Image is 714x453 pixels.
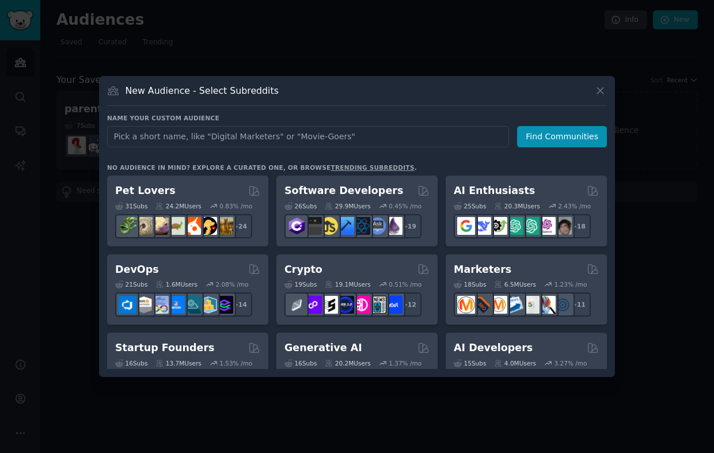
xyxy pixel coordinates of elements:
[115,280,147,288] div: 21 Sub s
[304,296,322,314] img: 0xPolygon
[320,296,338,314] img: ethstaker
[558,202,591,210] div: 2.43 % /mo
[183,296,201,314] img: platformengineering
[199,296,217,314] img: aws_cdk
[494,280,536,288] div: 6.5M Users
[397,214,421,238] div: + 19
[115,262,159,277] h2: DevOps
[284,341,362,355] h2: Generative AI
[167,296,185,314] img: DevOpsLinks
[155,359,201,367] div: 13.7M Users
[284,359,317,367] div: 16 Sub s
[369,296,386,314] img: CryptoNews
[336,296,354,314] img: web3
[494,359,536,367] div: 4.0M Users
[167,217,185,235] img: turtle
[489,296,507,314] img: AskMarketing
[473,296,491,314] img: bigseo
[567,214,591,238] div: + 18
[115,202,147,210] div: 31 Sub s
[454,341,533,355] h2: AI Developers
[325,202,370,210] div: 29.9M Users
[135,296,153,314] img: AWS_Certified_Experts
[454,262,511,277] h2: Marketers
[567,292,591,317] div: + 11
[155,202,201,210] div: 24.2M Users
[115,184,176,198] h2: Pet Lovers
[228,214,252,238] div: + 24
[538,217,556,235] img: OpenAIDev
[454,280,486,288] div: 18 Sub s
[331,164,414,171] a: trending subreddits
[454,359,486,367] div: 15 Sub s
[522,217,540,235] img: chatgpt_prompts_
[228,292,252,317] div: + 14
[119,217,136,235] img: herpetology
[119,296,136,314] img: azuredevops
[538,296,556,314] img: MarketingResearch
[155,280,198,288] div: 1.6M Users
[284,280,317,288] div: 19 Sub s
[555,280,587,288] div: 1.23 % /mo
[454,202,486,210] div: 25 Sub s
[115,359,147,367] div: 16 Sub s
[151,296,169,314] img: Docker_DevOps
[284,202,317,210] div: 26 Sub s
[473,217,491,235] img: DeepSeek
[151,217,169,235] img: leopardgeckos
[304,217,322,235] img: software
[107,163,417,172] div: No audience in mind? Explore a curated one, or browse .
[288,296,306,314] img: ethfinance
[457,217,475,235] img: GoogleGeminiAI
[284,262,322,277] h2: Crypto
[506,296,523,314] img: Emailmarketing
[554,296,572,314] img: OnlineMarketing
[336,217,354,235] img: iOSProgramming
[385,296,402,314] img: defi_
[506,217,523,235] img: chatgpt_promptDesign
[352,217,370,235] img: reactnative
[389,202,421,210] div: 0.45 % /mo
[522,296,540,314] img: googleads
[107,114,607,122] h3: Name your custom audience
[389,280,421,288] div: 0.51 % /mo
[554,217,572,235] img: ArtificalIntelligence
[219,359,252,367] div: 1.53 % /mo
[494,202,540,210] div: 20.3M Users
[107,126,509,147] input: Pick a short name, like "Digital Marketers" or "Movie-Goers"
[216,280,249,288] div: 2.08 % /mo
[385,217,402,235] img: elixir
[320,217,338,235] img: learnjavascript
[457,296,475,314] img: content_marketing
[454,184,535,198] h2: AI Enthusiasts
[352,296,370,314] img: defiblockchain
[215,217,233,235] img: dogbreed
[325,280,370,288] div: 19.1M Users
[135,217,153,235] img: ballpython
[215,296,233,314] img: PlatformEngineers
[555,359,587,367] div: 3.27 % /mo
[397,292,421,317] div: + 12
[489,217,507,235] img: AItoolsCatalog
[284,184,403,198] h2: Software Developers
[219,202,252,210] div: 0.83 % /mo
[369,217,386,235] img: AskComputerScience
[183,217,201,235] img: cockatiel
[517,126,607,147] button: Find Communities
[115,341,214,355] h2: Startup Founders
[199,217,217,235] img: PetAdvice
[288,217,306,235] img: csharp
[389,359,421,367] div: 1.37 % /mo
[325,359,370,367] div: 20.2M Users
[126,85,279,97] h3: New Audience - Select Subreddits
